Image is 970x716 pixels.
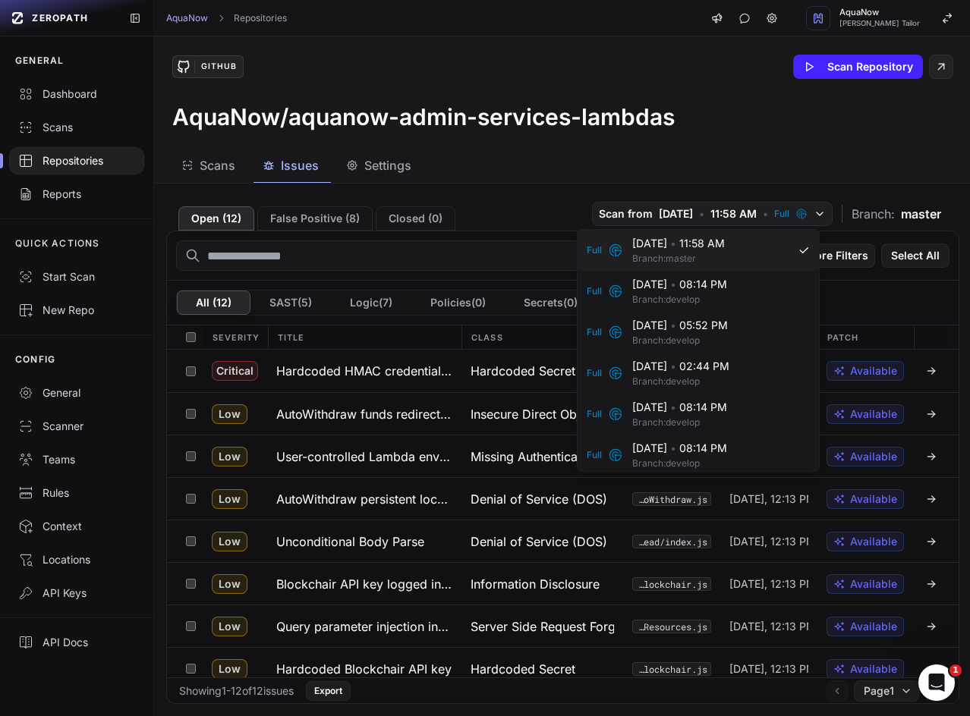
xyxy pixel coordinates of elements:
[839,8,920,17] span: AquaNow
[18,635,135,650] div: API Docs
[774,208,789,220] span: Full
[267,435,461,477] button: User-controlled Lambda env update
[850,449,897,464] span: Available
[850,619,897,634] span: Available
[18,303,135,318] div: New Repo
[670,441,676,454] span: •
[18,552,135,567] div: Locations
[850,534,897,549] span: Available
[267,393,461,435] button: AutoWithdraw funds redirection
[632,416,784,429] span: Branch: develop
[632,375,784,388] span: Branch: develop
[331,290,411,315] button: Logic(7)
[216,13,226,24] svg: chevron right,
[587,326,602,338] span: Full
[167,647,959,689] div: Low Hardcoded Blockchair API key Hardcoded Secret src/utils/blockchair.js [DATE], 12:13 PM Available
[18,519,135,534] div: Context
[267,563,461,605] button: Blockchair API key logged in cleartext
[234,12,287,24] a: Repositories
[901,205,941,223] span: master
[950,664,962,677] span: 1
[471,617,614,636] span: Server Side Request Forgery (SSRF)
[670,360,676,372] span: •
[18,86,135,102] div: Dashboard
[632,318,801,333] span: [DATE] 05:52 PM
[632,535,711,548] button: src/modifyForexSpread/index.js
[632,277,801,292] span: [DATE] 08:14 PM
[461,325,623,349] div: Class
[632,457,784,469] span: Branch: develop
[471,490,607,508] span: Denial of Service (DOS)
[729,661,808,677] span: [DATE], 12:13 PM
[276,532,424,551] h3: Unconditional Body Parse
[276,362,452,380] h3: Hardcoded HMAC credentials and host
[670,319,676,331] span: •
[276,447,452,466] h3: User-controlled Lambda env update
[267,350,461,392] button: Hardcoded HMAC credentials and host
[670,400,676,413] span: •
[587,367,602,379] span: Full
[632,620,711,633] button: src/accountResources/getAccountResources.js
[471,362,575,380] span: Hardcoded Secret
[632,441,801,456] span: [DATE] 08:14 PM
[267,520,461,562] button: Unconditional Body Parse
[471,405,614,423] span: Insecure Direct Object Reference (IDOR)
[632,236,789,251] span: [DATE] 11:58 AM
[18,385,135,400] div: General
[599,206,653,221] span: Scan from
[200,156,235,174] span: Scans
[250,290,331,315] button: SAST(5)
[267,605,461,647] button: Query parameter injection into upstream TM
[257,206,373,231] button: False Positive (8)
[577,229,820,472] div: Scan from [DATE] • 11:58 AM • Full
[281,156,319,174] span: Issues
[659,206,693,221] span: [DATE]
[18,586,135,601] div: API Keys
[167,520,959,562] div: Low Unconditional Body Parse Denial of Service (DOS) src/modifyForexSpread/index.js [DATE], 12:13...
[918,664,955,701] iframe: Intercom live chat
[167,435,959,477] div: Low User-controlled Lambda env update Missing Authentication src/modifyForexSpread/helper.js [DAT...
[850,407,897,422] span: Available
[15,353,55,366] p: CONFIG
[850,576,897,592] span: Available
[729,576,808,592] span: [DATE], 12:13 PM
[632,294,784,306] span: Branch: develop
[203,325,268,349] div: Severity
[212,404,247,424] span: Low
[592,202,833,226] button: Scan from [DATE] • 11:58 AM • Full
[18,452,135,467] div: Teams
[864,683,894,699] span: Page 1
[32,12,88,24] span: ZEROPATH
[632,359,801,374] span: [DATE] 02:44 PM
[793,55,923,79] button: Scan Repository
[471,660,575,678] span: Hardcoded Secret
[587,408,602,420] span: Full
[306,681,351,701] button: Export
[852,205,895,223] span: Branch:
[18,419,135,434] div: Scanner
[167,562,959,605] div: Low Blockchair API key logged in cleartext Information Disclosure src/utils/blockchair.js [DATE],...
[178,206,254,231] button: Open (12)
[670,237,676,250] span: •
[212,574,247,594] span: Low
[471,575,600,593] span: Information Disclosure
[471,532,607,551] span: Denial of Service (DOS)
[699,206,704,221] span: •
[177,290,250,315] button: All (12)
[276,660,452,678] h3: Hardcoded Blockchair API key
[729,534,808,549] span: [DATE], 12:13 PM
[6,6,117,30] a: ZEROPATH
[18,120,135,135] div: Scans
[18,485,135,501] div: Rules
[172,103,675,130] h3: AquaNow/aquanow-admin-services-lambdas
[839,20,920,27] span: [PERSON_NAME] Tailor
[194,60,243,74] div: GitHub
[267,478,461,520] button: AutoWithdraw persistent lock DoS
[212,361,258,381] span: Critical
[632,662,711,676] button: src/utils/blockchair.js
[670,278,676,290] span: •
[15,55,64,67] p: GENERAL
[763,206,768,221] span: •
